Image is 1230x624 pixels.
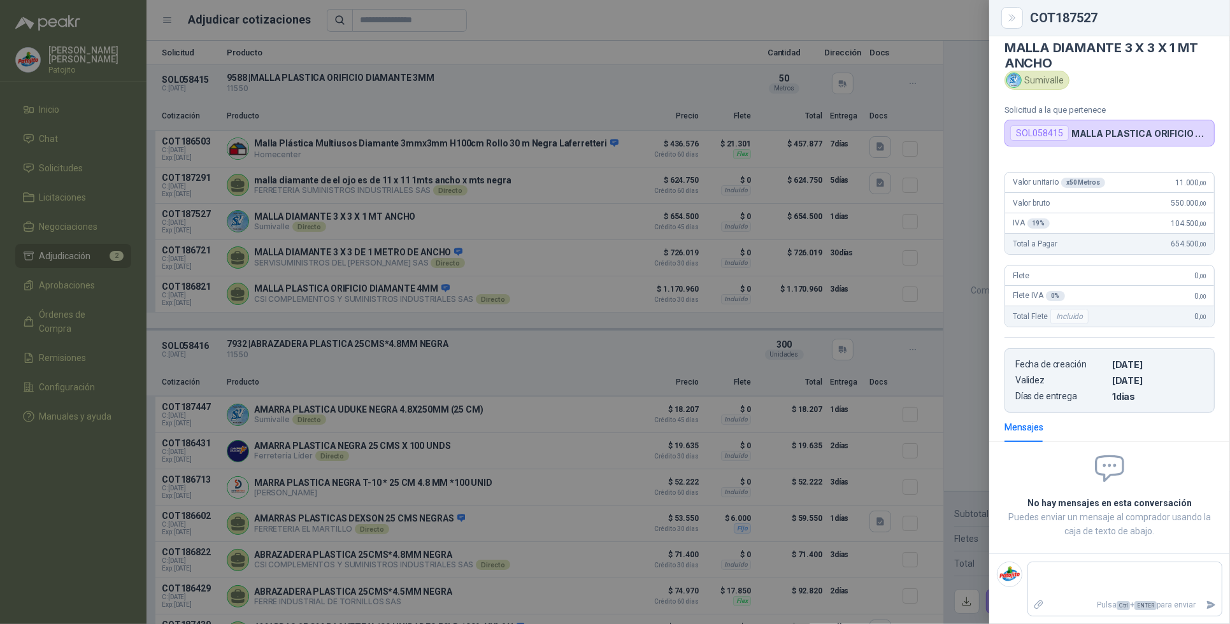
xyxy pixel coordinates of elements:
p: Puedes enviar un mensaje al comprador usando la caja de texto de abajo. [1005,510,1215,538]
span: ,00 [1199,313,1206,320]
span: ,00 [1199,220,1206,227]
span: IVA [1013,218,1050,229]
div: Sumivalle [1005,71,1069,90]
p: Fecha de creación [1015,359,1107,370]
button: Close [1005,10,1020,25]
h2: No hay mensajes en esta conversación [1005,496,1215,510]
span: 550.000 [1171,199,1206,208]
span: Total a Pagar [1013,239,1057,248]
span: Valor unitario [1013,178,1105,188]
span: ,00 [1199,180,1206,187]
p: MALLA PLASTICA ORIFICIO DIAMANTE 3MM [1071,128,1209,139]
img: Company Logo [1007,73,1021,87]
span: 0 [1195,292,1206,301]
div: SOL058415 [1010,125,1069,141]
span: Flete [1013,271,1029,280]
p: [DATE] [1112,359,1204,370]
span: ENTER [1134,601,1157,610]
span: ,00 [1199,273,1206,280]
div: Mensajes [1005,420,1043,434]
span: 104.500 [1171,219,1206,228]
div: COT187527 [1030,11,1215,24]
img: Company Logo [998,562,1022,586]
span: ,00 [1199,241,1206,248]
div: 19 % [1027,218,1050,229]
div: 0 % [1046,291,1065,301]
span: 11.000 [1175,178,1206,187]
p: Pulsa + para enviar [1050,594,1201,616]
span: ,00 [1199,200,1206,207]
p: [DATE] [1112,375,1204,386]
h4: MALLA DIAMANTE 3 X 3 X 1 MT ANCHO [1005,40,1215,71]
span: Total Flete [1013,309,1091,324]
label: Adjuntar archivos [1028,594,1050,616]
span: 0 [1195,271,1206,280]
div: x 50 Metros [1061,178,1105,188]
div: Incluido [1050,309,1089,324]
span: Valor bruto [1013,199,1050,208]
button: Enviar [1201,594,1222,616]
span: ,00 [1199,293,1206,300]
span: Ctrl [1117,601,1130,610]
p: 1 dias [1112,391,1204,402]
p: Días de entrega [1015,391,1107,402]
span: Flete IVA [1013,291,1065,301]
p: Solicitud a la que pertenece [1005,105,1215,115]
span: 654.500 [1171,239,1206,248]
span: 0 [1195,312,1206,321]
p: Validez [1015,375,1107,386]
